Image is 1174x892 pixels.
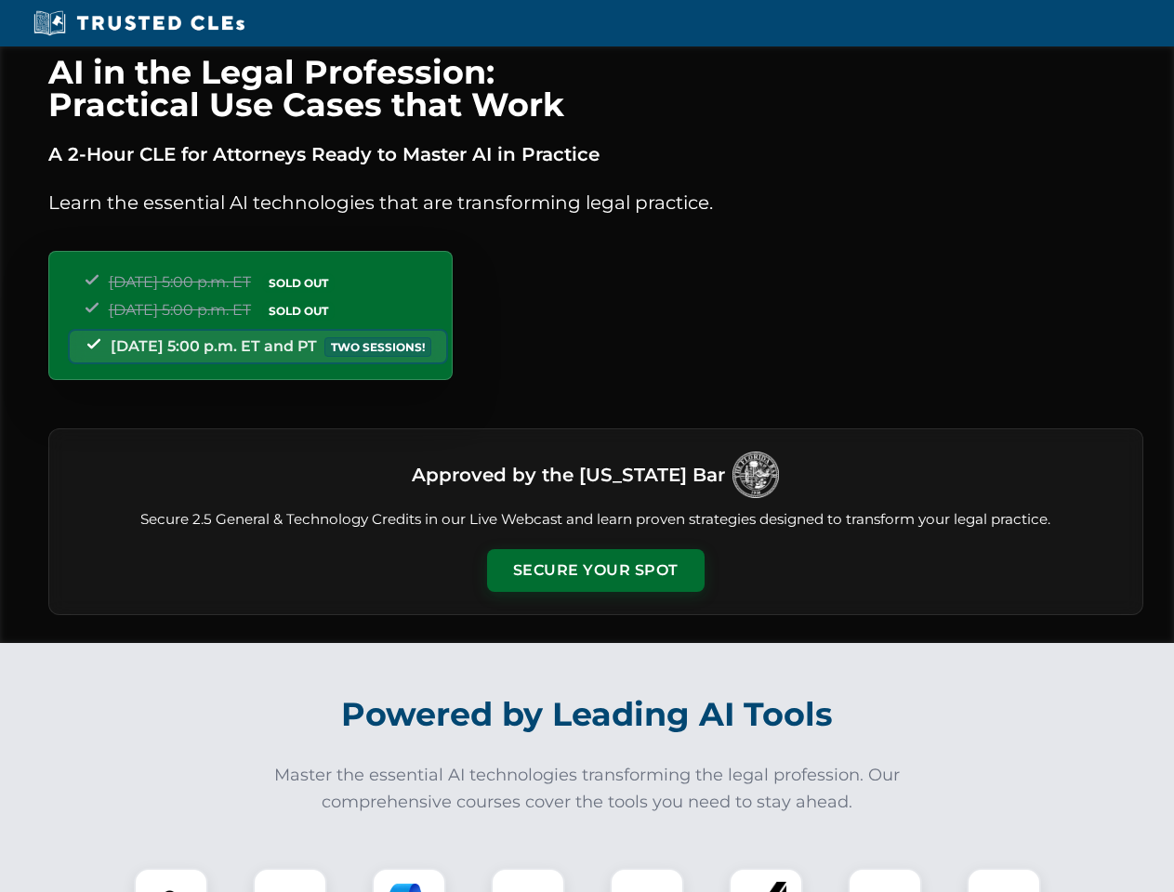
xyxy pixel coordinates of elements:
h2: Powered by Leading AI Tools [73,682,1102,747]
button: Secure Your Spot [487,549,705,592]
span: [DATE] 5:00 p.m. ET [109,301,251,319]
p: Master the essential AI technologies transforming the legal profession. Our comprehensive courses... [262,762,913,816]
p: Secure 2.5 General & Technology Credits in our Live Webcast and learn proven strategies designed ... [72,509,1120,531]
span: SOLD OUT [262,273,335,293]
img: Trusted CLEs [28,9,250,37]
img: Logo [732,452,779,498]
h1: AI in the Legal Profession: Practical Use Cases that Work [48,56,1143,121]
h3: Approved by the [US_STATE] Bar [412,458,725,492]
span: SOLD OUT [262,301,335,321]
span: [DATE] 5:00 p.m. ET [109,273,251,291]
p: A 2-Hour CLE for Attorneys Ready to Master AI in Practice [48,139,1143,169]
p: Learn the essential AI technologies that are transforming legal practice. [48,188,1143,217]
